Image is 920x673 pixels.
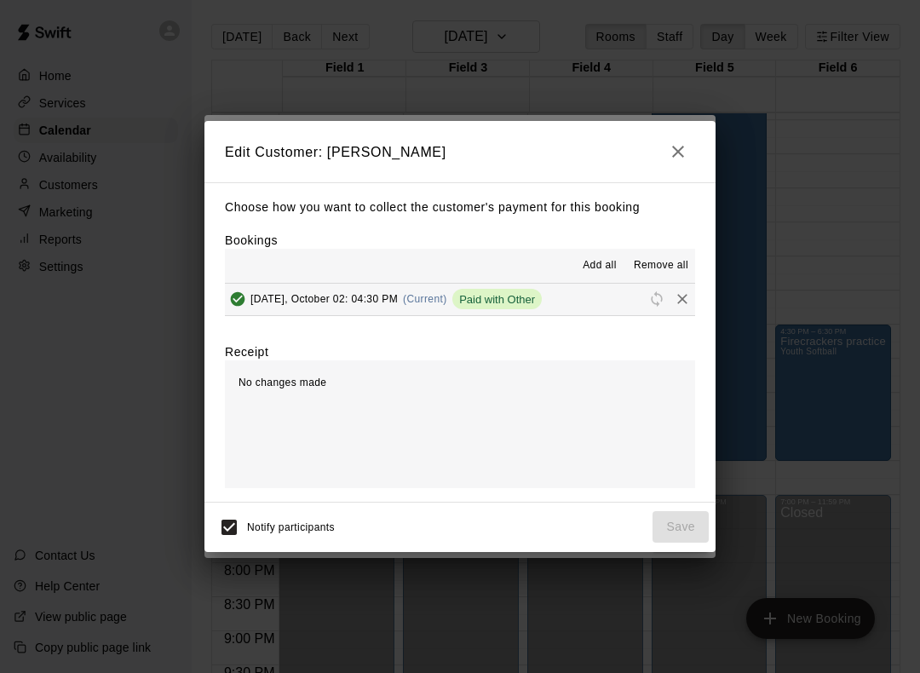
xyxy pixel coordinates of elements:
span: No changes made [239,377,326,388]
h2: Edit Customer: [PERSON_NAME] [204,121,716,182]
span: (Current) [403,293,447,305]
span: Paid with Other [452,293,542,306]
span: [DATE], October 02: 04:30 PM [250,293,398,305]
label: Receipt [225,343,268,360]
span: Notify participants [247,521,335,533]
span: Add all [583,257,617,274]
p: Choose how you want to collect the customer's payment for this booking [225,197,695,218]
button: Added & Paid [225,286,250,312]
button: Remove all [627,252,695,279]
span: Reschedule [644,292,670,305]
span: Remove all [634,257,688,274]
button: Add all [572,252,627,279]
button: Added & Paid[DATE], October 02: 04:30 PM(Current)Paid with OtherRescheduleRemove [225,284,695,315]
span: Remove [670,292,695,305]
label: Bookings [225,233,278,247]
